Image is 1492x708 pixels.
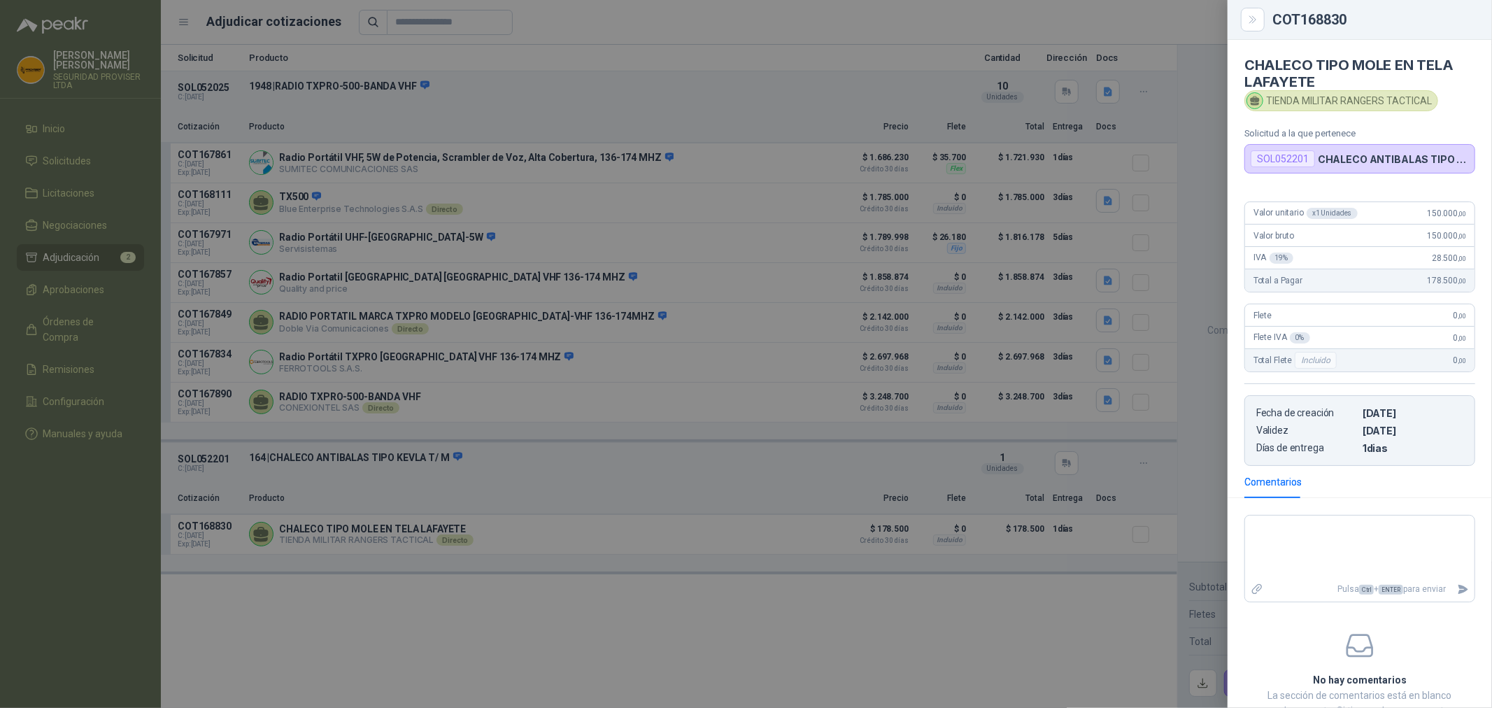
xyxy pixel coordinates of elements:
h2: No hay comentarios [1261,672,1458,688]
span: Flete [1253,311,1272,320]
div: TIENDA MILITAR RANGERS TACTICAL [1244,90,1438,111]
p: 1 dias [1363,442,1463,454]
p: [DATE] [1363,407,1463,419]
p: [DATE] [1363,425,1463,437]
p: CHALECO ANTIBALAS TIPO KEVLA T/ M [1318,153,1469,165]
button: Close [1244,11,1261,28]
span: Valor bruto [1253,231,1294,241]
span: ENTER [1379,585,1403,595]
div: COT168830 [1272,13,1475,27]
div: x 1 Unidades [1307,208,1358,219]
span: 0 [1454,333,1466,343]
span: Ctrl [1359,585,1374,595]
span: ,00 [1458,210,1466,218]
span: 150.000 [1427,208,1466,218]
span: 178.500 [1427,276,1466,285]
span: Total Flete [1253,352,1340,369]
span: 150.000 [1427,231,1466,241]
p: Pulsa + para enviar [1269,577,1452,602]
span: ,00 [1458,277,1466,285]
span: ,00 [1458,312,1466,320]
span: IVA [1253,253,1293,264]
span: 0 [1454,355,1466,365]
span: ,00 [1458,334,1466,342]
div: Comentarios [1244,474,1302,490]
div: SOL052201 [1251,150,1315,167]
span: Valor unitario [1253,208,1358,219]
span: 0 [1454,311,1466,320]
button: Enviar [1451,577,1475,602]
span: ,00 [1458,232,1466,240]
div: 19 % [1270,253,1294,264]
p: Días de entrega [1256,442,1357,454]
p: Validez [1256,425,1357,437]
div: Incluido [1295,352,1337,369]
span: ,00 [1458,255,1466,262]
span: Flete IVA [1253,332,1310,344]
span: Total a Pagar [1253,276,1302,285]
h4: CHALECO TIPO MOLE EN TELA LAFAYETE [1244,57,1475,90]
span: 28.500 [1432,253,1466,263]
span: ,00 [1458,357,1466,364]
p: Solicitud a la que pertenece [1244,128,1475,139]
p: Fecha de creación [1256,407,1357,419]
div: 0 % [1290,332,1310,344]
